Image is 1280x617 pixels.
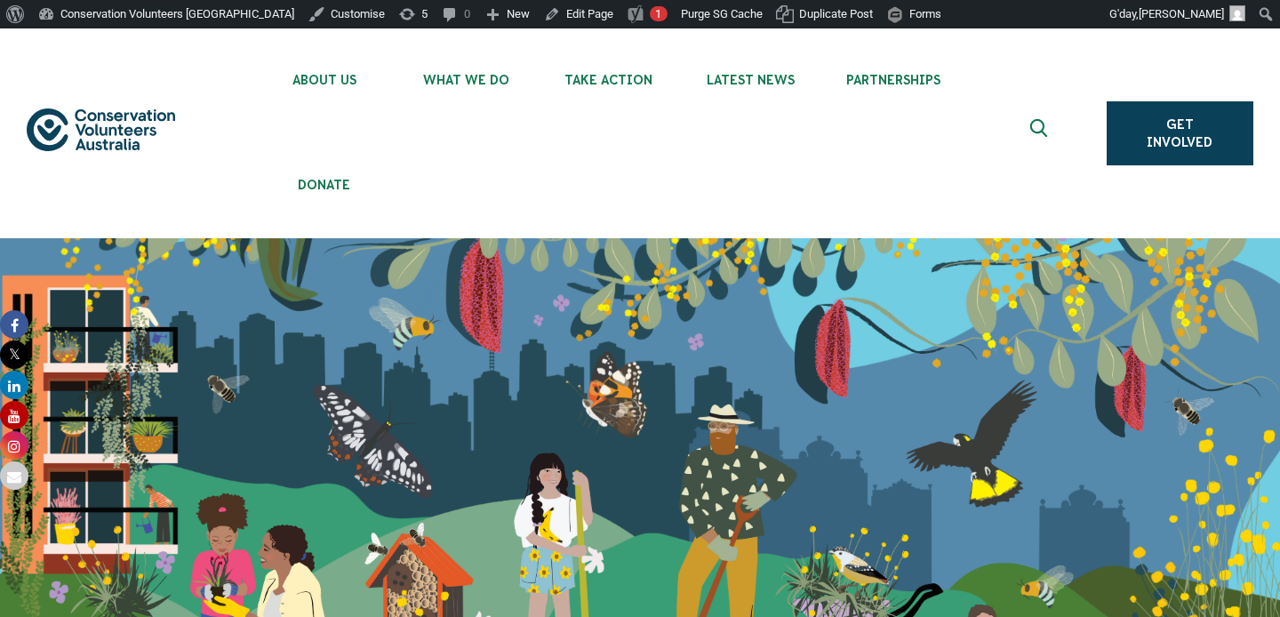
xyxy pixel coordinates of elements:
[822,73,964,87] span: Partnerships
[1029,119,1052,148] span: Expand search box
[1020,112,1062,155] button: Expand search box Close search box
[1139,7,1224,20] span: [PERSON_NAME]
[253,73,396,87] span: About Us
[27,108,175,152] img: logo.svg
[253,28,396,133] li: About Us
[680,73,822,87] span: Latest News
[396,73,538,87] span: What We Do
[538,28,680,133] li: Take Action
[538,73,680,87] span: Take Action
[1107,101,1253,165] a: Get Involved
[655,7,661,20] span: 1
[253,178,396,192] span: Donate
[396,28,538,133] li: What We Do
